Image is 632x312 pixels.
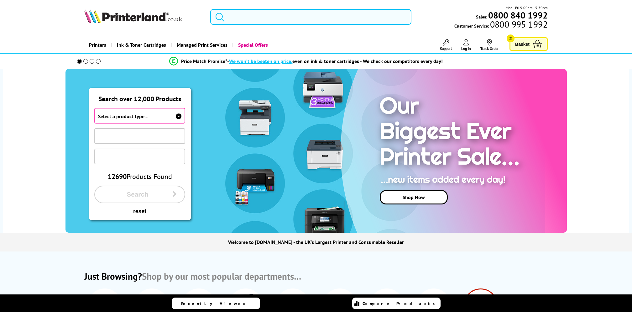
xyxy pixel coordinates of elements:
[98,113,149,119] span: Select a product type…
[461,46,471,51] span: Log In
[89,88,191,103] div: Search over 12,000 Products
[229,58,292,64] span: We won’t be beaten on price,
[84,270,301,282] div: Just Browsing?
[476,14,487,20] span: Sales:
[440,46,452,51] span: Support
[94,186,185,203] button: Search
[506,5,548,11] span: Mon - Fri 9:00am - 5:30pm
[103,191,173,198] span: Search
[69,56,544,67] li: modal_Promise
[171,37,232,53] a: Managed Print Services
[228,239,404,245] h1: Welcome to [DOMAIN_NAME] - the UK's Largest Printer and Consumable Reseller
[487,12,548,18] a: 0800 840 1992
[488,9,548,21] b: 0800 840 1992
[227,58,443,64] div: - even on ink & toner cartridges - We check our competitors every day!
[108,172,127,181] span: 12690
[363,301,438,306] span: Compare Products
[94,208,185,215] button: reset
[111,37,171,53] a: Ink & Toner Cartridges
[489,21,548,27] span: 0800 995 1992
[352,298,441,309] a: Compare Products
[515,40,530,48] span: Basket
[84,9,202,24] a: Printerland Logo
[94,172,185,181] div: Products Found
[181,301,252,306] span: Recently Viewed
[84,9,182,23] img: Printerland Logo
[509,37,548,51] a: Basket 2
[454,21,548,29] span: Customer Service:
[84,37,111,53] a: Printers
[181,58,227,64] span: Price Match Promise*
[440,39,452,51] a: Support
[461,39,471,51] a: Log In
[380,190,448,204] a: Shop Now
[142,270,301,282] span: Shop by our most popular departments…
[232,37,273,53] a: Special Offers
[507,34,514,42] span: 2
[117,37,166,53] span: Ink & Toner Cartridges
[480,39,499,51] a: Track Order
[172,298,260,309] a: Recently Viewed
